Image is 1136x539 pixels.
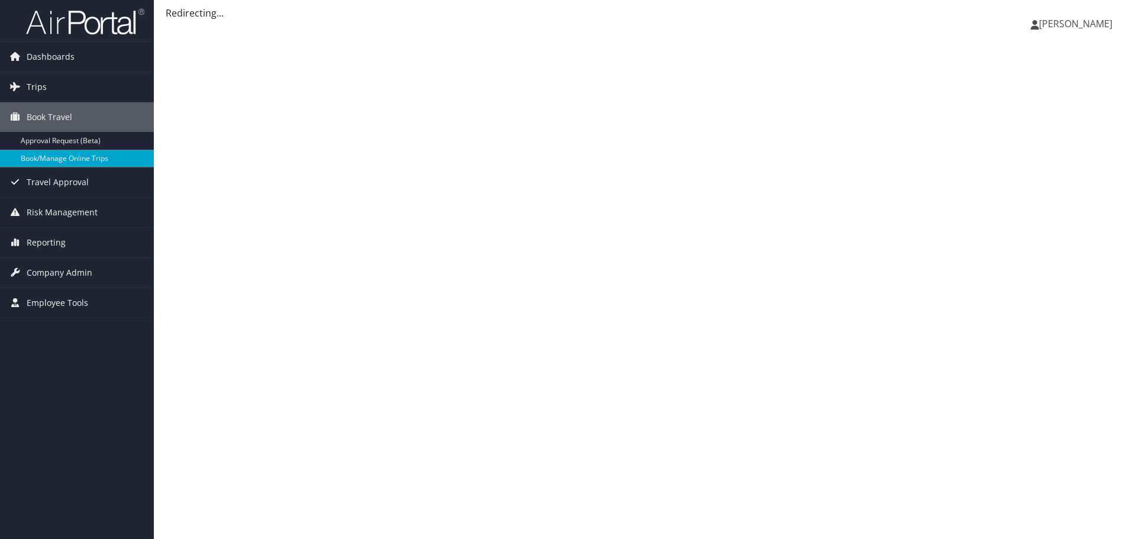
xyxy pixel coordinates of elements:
span: Book Travel [27,102,72,132]
span: Company Admin [27,258,92,288]
span: Travel Approval [27,167,89,197]
span: Risk Management [27,198,98,227]
span: Reporting [27,228,66,257]
span: Trips [27,72,47,102]
img: airportal-logo.png [26,8,144,35]
span: [PERSON_NAME] [1039,17,1112,30]
div: Redirecting... [166,6,1124,20]
span: Employee Tools [27,288,88,318]
a: [PERSON_NAME] [1031,6,1124,41]
span: Dashboards [27,42,75,72]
